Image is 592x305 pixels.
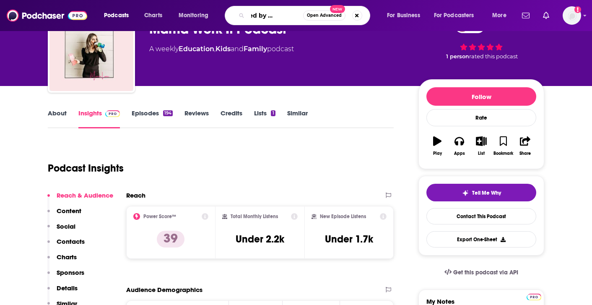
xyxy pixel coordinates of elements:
p: Contacts [57,237,85,245]
p: Charts [57,253,77,261]
span: New [330,5,345,13]
button: open menu [486,9,517,22]
a: Charts [139,9,167,22]
a: About [48,109,67,128]
img: Podchaser Pro [105,110,120,117]
h3: Under 1.7k [325,233,373,245]
button: Charts [47,253,77,269]
p: Content [57,207,81,215]
p: Social [57,222,75,230]
a: Family [244,45,267,53]
button: Apps [448,131,470,161]
input: Search podcasts, credits, & more... [248,9,303,22]
img: Podchaser Pro [527,294,541,300]
a: Reviews [184,109,209,128]
div: 194 [163,110,173,116]
div: 1 [271,110,275,116]
button: tell me why sparkleTell Me Why [426,184,536,201]
button: open menu [428,9,486,22]
img: tell me why sparkle [462,190,469,196]
button: Sponsors [47,269,84,284]
p: Reach & Audience [57,191,113,199]
h2: Reach [126,191,145,199]
h3: Under 2.2k [236,233,284,245]
svg: Add a profile image [574,6,581,13]
h2: Audience Demographics [126,286,203,294]
div: Apps [454,151,465,156]
div: List [478,151,485,156]
button: Social [47,222,75,238]
button: Reach & Audience [47,191,113,207]
a: Pro website [527,292,541,300]
a: Episodes194 [132,109,173,128]
button: open menu [98,9,140,22]
button: List [470,131,492,161]
div: Search podcasts, credits, & more... [233,6,378,25]
span: rated this podcast [469,53,518,60]
img: Podchaser - Follow, Share and Rate Podcasts [7,8,87,23]
button: Contacts [47,237,85,253]
button: Content [47,207,81,222]
span: For Podcasters [434,10,474,21]
button: Show profile menu [563,6,581,25]
div: Play [433,151,442,156]
button: Details [47,284,78,300]
span: More [492,10,506,21]
a: Kids [216,45,231,53]
a: Show notifications dropdown [540,8,553,23]
div: Share [519,151,531,156]
h2: New Episode Listens [320,214,366,219]
button: open menu [173,9,219,22]
span: Open Advanced [307,13,342,18]
div: 39 1 personrated this podcast [418,13,544,65]
a: Show notifications dropdown [519,8,533,23]
button: open menu [381,9,431,22]
span: For Business [387,10,420,21]
p: 39 [157,231,184,248]
p: Details [57,284,78,292]
a: Contact This Podcast [426,208,536,224]
span: Logged in as antonettefrontgate [563,6,581,25]
a: Education [179,45,214,53]
a: Similar [287,109,308,128]
span: Podcasts [104,10,129,21]
span: and [231,45,244,53]
button: Share [514,131,536,161]
img: User Profile [563,6,581,25]
a: InsightsPodchaser Pro [78,109,120,128]
h2: Total Monthly Listens [231,214,278,219]
h1: Podcast Insights [48,162,124,175]
a: Get this podcast via API [438,262,525,283]
span: Monitoring [179,10,208,21]
span: , [214,45,216,53]
div: Rate [426,109,536,126]
span: 1 person [446,53,469,60]
p: Sponsors [57,269,84,276]
div: A weekly podcast [149,44,294,54]
div: Bookmark [493,151,513,156]
img: Mama Work It Podcast [49,7,133,91]
a: Lists1 [254,109,275,128]
span: Tell Me Why [472,190,501,196]
span: Get this podcast via API [453,269,518,276]
button: Bookmark [492,131,514,161]
button: Follow [426,87,536,106]
button: Export One-Sheet [426,231,536,248]
button: Play [426,131,448,161]
span: Charts [144,10,162,21]
h2: Power Score™ [143,214,176,219]
a: Credits [221,109,242,128]
button: Open AdvancedNew [303,10,345,21]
